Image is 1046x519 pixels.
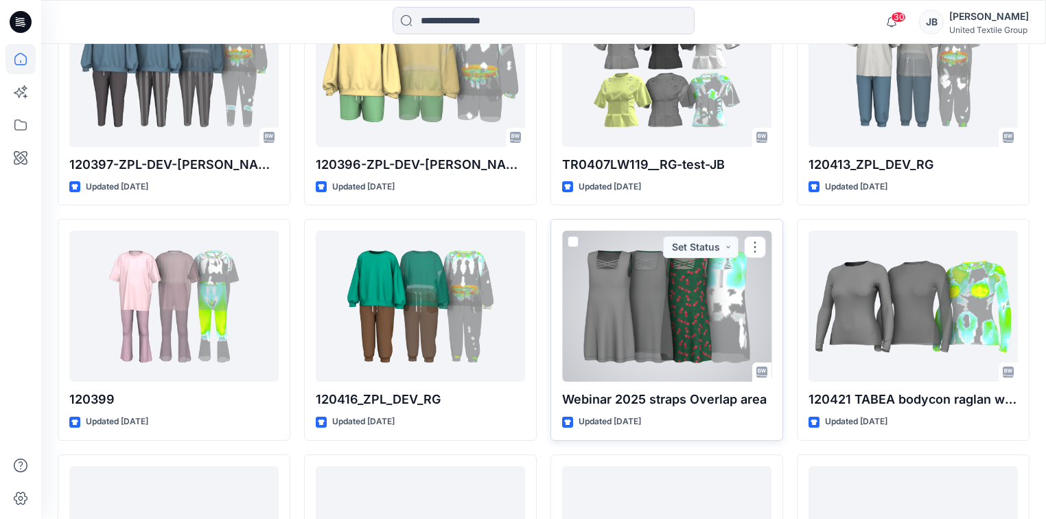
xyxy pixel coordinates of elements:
p: TR0407LW119__RG-test-JB [562,155,771,174]
p: Updated [DATE] [825,415,887,429]
a: 120416_ZPL_DEV_RG [316,231,525,382]
p: Updated [DATE] [86,415,148,429]
p: Updated [DATE] [332,415,395,429]
p: Updated [DATE] [579,180,641,194]
p: Updated [DATE] [825,180,887,194]
div: JB [919,10,944,34]
p: Updated [DATE] [332,180,395,194]
p: 120396-ZPL-DEV-[PERSON_NAME] [316,155,525,174]
div: [PERSON_NAME] [949,8,1029,25]
p: 120421 TABEA bodycon raglan with sh dart [809,390,1018,409]
a: Webinar 2025 straps Overlap area [562,231,771,382]
p: 120397-ZPL-DEV-[PERSON_NAME] [69,155,279,174]
span: 30 [891,12,906,23]
div: United Textile Group [949,25,1029,35]
p: Webinar 2025 straps Overlap area [562,390,771,409]
p: 120416_ZPL_DEV_RG [316,390,525,409]
p: Updated [DATE] [86,180,148,194]
p: 120399 [69,390,279,409]
a: 120421 TABEA bodycon raglan with sh dart [809,231,1018,382]
p: 120413_ZPL_DEV_RG [809,155,1018,174]
a: 120399 [69,231,279,382]
p: Updated [DATE] [579,415,641,429]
